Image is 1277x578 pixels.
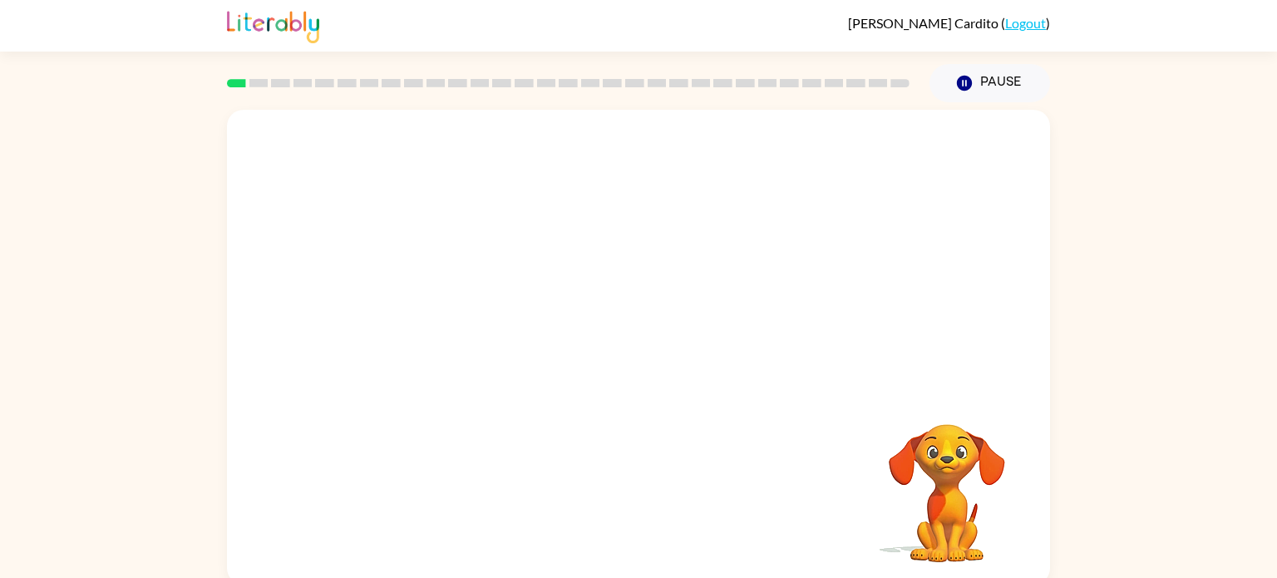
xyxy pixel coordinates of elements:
[848,15,1001,31] span: [PERSON_NAME] Cardito
[848,15,1050,31] div: ( )
[227,7,319,43] img: Literably
[864,398,1030,565] video: Your browser must support playing .mp4 files to use Literably. Please try using another browser.
[1005,15,1046,31] a: Logout
[929,64,1050,102] button: Pause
